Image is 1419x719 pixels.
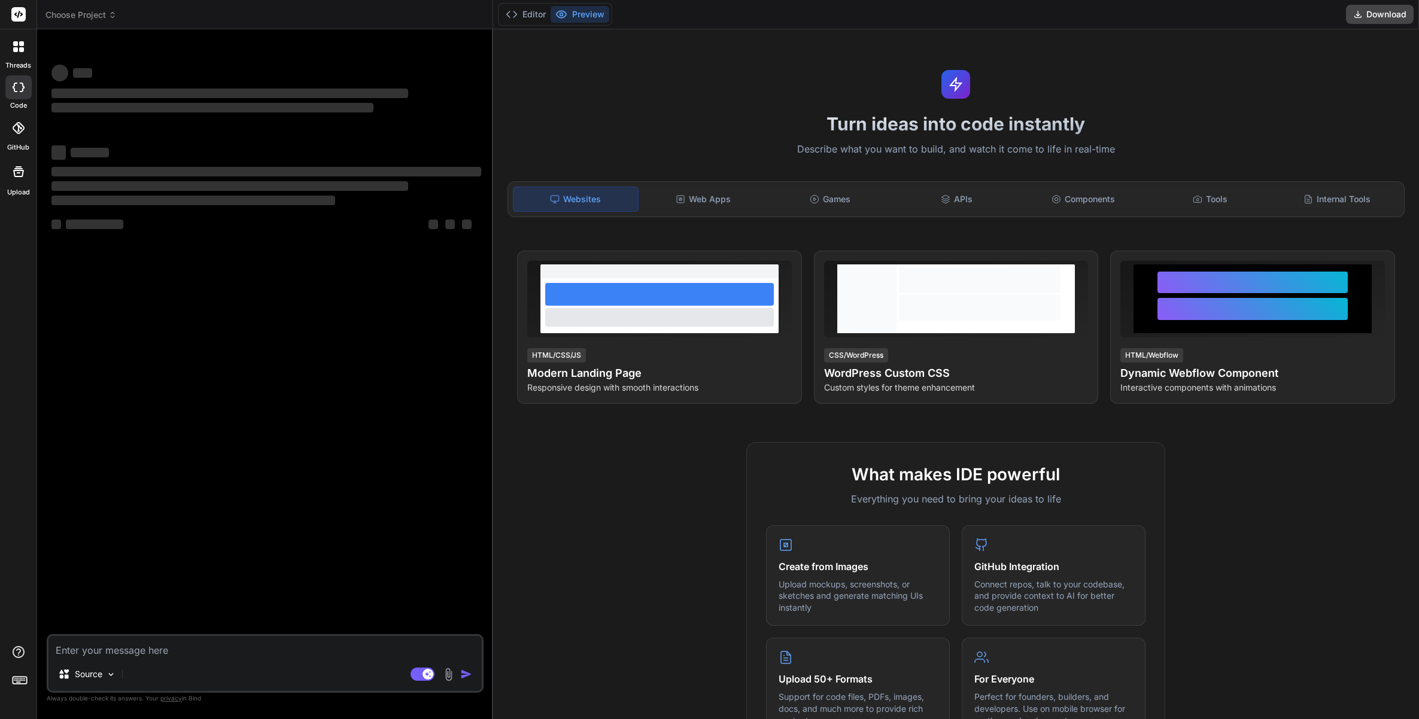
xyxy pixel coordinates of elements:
div: HTML/Webflow [1120,348,1183,362]
label: threads [5,60,31,71]
span: ‌ [445,220,455,229]
p: Describe what you want to build, and watch it come to life in real-time [500,142,1412,157]
div: Tools [1148,187,1272,212]
span: ‌ [51,181,408,191]
p: Upload mockups, screenshots, or sketches and generate matching UIs instantly [779,578,937,614]
span: ‌ [71,148,109,157]
h1: Turn ideas into code instantly [500,113,1412,135]
div: CSS/WordPress [824,348,888,362]
p: Connect repos, talk to your codebase, and provide context to AI for better code generation [974,578,1133,614]
p: Everything you need to bring your ideas to life [766,492,1145,506]
p: Responsive design with smooth interactions [527,382,792,394]
span: ‌ [462,220,472,229]
span: Choose Project [45,9,117,21]
span: ‌ [51,196,335,205]
img: Pick Models [106,669,116,680]
p: Always double-check its answers. Your in Bind [47,693,484,704]
span: ‌ [51,167,481,176]
span: ‌ [51,103,373,112]
h4: WordPress Custom CSS [824,365,1089,382]
button: Preview [551,6,609,23]
h4: Dynamic Webflow Component [1120,365,1385,382]
p: Interactive components with animations [1120,382,1385,394]
img: icon [460,668,472,680]
span: ‌ [51,145,66,160]
span: ‌ [66,220,123,229]
span: ‌ [73,68,92,78]
span: ‌ [51,220,61,229]
div: Games [768,187,892,212]
span: ‌ [429,220,438,229]
button: Editor [501,6,551,23]
span: ‌ [51,65,68,81]
button: Download [1346,5,1414,24]
h4: GitHub Integration [974,559,1133,574]
h2: What makes IDE powerful [766,462,1145,487]
label: code [10,100,27,111]
div: Components [1021,187,1145,212]
div: APIs [895,187,1019,212]
div: HTML/CSS/JS [527,348,586,362]
p: Custom styles for theme enhancement [824,382,1089,394]
label: GitHub [7,142,29,153]
h4: Upload 50+ Formats [779,672,937,686]
p: Source [75,668,102,680]
span: ‌ [51,89,408,98]
label: Upload [7,187,30,197]
div: Web Apps [641,187,765,212]
h4: Modern Landing Page [527,365,792,382]
div: Internal Tools [1275,187,1399,212]
span: privacy [160,694,182,702]
h4: Create from Images [779,559,937,574]
img: attachment [442,668,455,681]
div: Websites [513,187,639,212]
h4: For Everyone [974,672,1133,686]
